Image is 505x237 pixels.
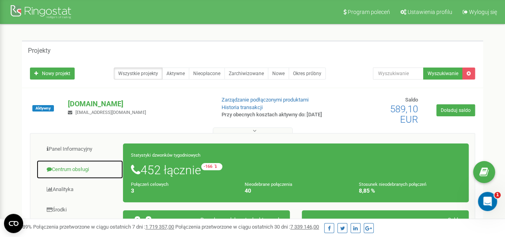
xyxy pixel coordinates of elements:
[36,200,123,220] a: Środki
[222,111,324,119] p: Przy obecnych kosztach aktywny do: [DATE]
[436,104,475,116] a: Doładuj saldo
[494,192,501,198] span: 1
[32,105,54,112] span: Aktywny
[131,153,200,158] small: Statystyki dzwonków tygodniowych
[390,104,418,125] span: 589,10 EUR
[224,68,268,80] a: Zarchiwizowane
[175,224,319,230] span: Połączenia przetworzone w ciągu ostatnich 30 dni :
[33,224,174,230] span: Połączenia przetworzone w ciągu ostatnich 7 dni :
[373,68,424,80] input: Wyszukiwanie
[145,224,174,230] u: 1 719 357,00
[448,217,461,223] span: Saldo
[245,182,292,187] small: Nieodebrane połączenia
[114,68,162,80] a: Wszystkie projekty
[359,182,426,187] small: Stosunek nieodebranych połączeń
[75,110,146,115] span: [EMAIL_ADDRESS][DOMAIN_NAME]
[290,224,319,230] u: 7 339 146,00
[359,188,461,194] h4: 8,85 %
[36,160,123,179] a: Centrum obsługi
[131,163,461,177] h1: 452 łącznie
[289,68,326,80] a: Okres próbny
[268,68,289,80] a: Nowe
[201,163,222,170] small: -166
[162,68,189,80] a: Aktywne
[405,97,418,103] span: Saldo
[423,68,463,80] button: Wyszukiwanie
[200,217,282,223] span: Przy obecnych kosztach aktywny do
[30,68,75,80] a: Nowy projekt
[408,9,452,15] span: Ustawienia profilu
[222,97,309,103] a: Zarządzanie podłączonymi produktami
[131,188,233,194] h4: 3
[36,139,123,159] a: Panel Informacyjny
[222,104,263,110] a: Historia transakcji
[131,182,168,187] small: Połączeń celowych
[348,9,390,15] span: Program poleceń
[189,68,225,80] a: Nieopłacone
[28,47,51,54] h5: Projekty
[36,180,123,199] a: Analityka
[245,188,347,194] h4: 40
[469,9,497,15] span: Wyloguj się
[478,192,497,211] iframe: Intercom live chat
[68,99,208,109] p: [DOMAIN_NAME]
[4,214,23,233] button: Open CMP widget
